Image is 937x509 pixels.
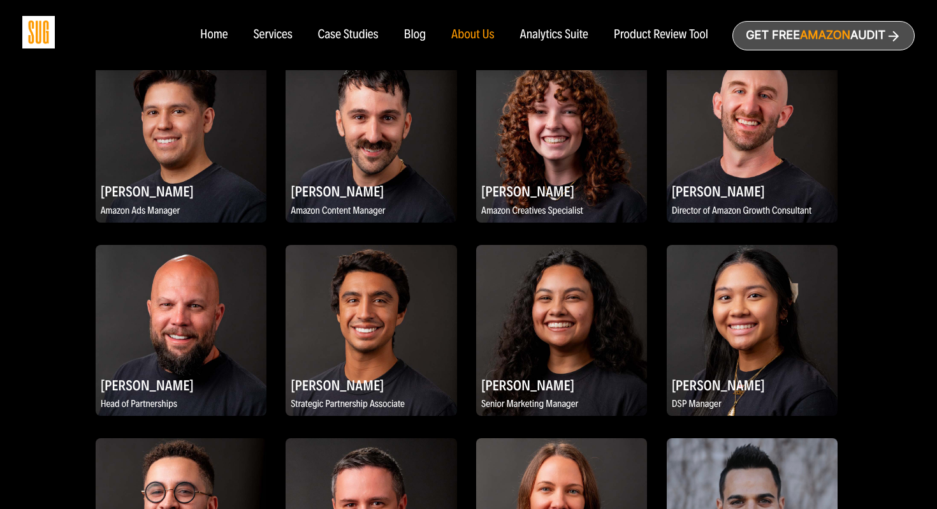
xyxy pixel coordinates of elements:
h2: [PERSON_NAME] [476,373,647,397]
h2: [PERSON_NAME] [667,373,838,397]
img: Anna Butts, Amazon Creatives Specialist [476,52,647,223]
img: David Allen, Director of Amazon Growth Consultant [667,52,838,223]
a: Analytics Suite [520,28,588,42]
p: Strategic Partnership Associate [286,397,456,413]
a: Blog [404,28,426,42]
img: Aleksei Stojanovic, Strategic Partnership Associate [286,245,456,416]
h2: [PERSON_NAME] [286,373,456,397]
a: Services [253,28,292,42]
h2: [PERSON_NAME] [96,179,266,203]
a: About Us [451,28,495,42]
p: Amazon Creatives Specialist [476,203,647,219]
img: Patrick DeRiso, II, Amazon Content Manager [286,52,456,223]
a: Product Review Tool [614,28,708,42]
p: Director of Amazon Growth Consultant [667,203,838,219]
h2: [PERSON_NAME] [476,179,647,203]
a: Get freeAmazonAudit [732,21,915,50]
p: Amazon Ads Manager [96,203,266,219]
h2: [PERSON_NAME] [286,179,456,203]
img: Malesa Sinnasone, DSP Manager [667,245,838,416]
h2: [PERSON_NAME] [667,179,838,203]
a: Home [200,28,228,42]
img: Adrianna Lugo, Senior Marketing Manager [476,245,647,416]
p: Amazon Content Manager [286,203,456,219]
img: Sug [22,16,55,48]
a: Case Studies [318,28,379,42]
p: Head of Partnerships [96,397,266,413]
h2: [PERSON_NAME] [96,373,266,397]
p: DSP Manager [667,397,838,413]
img: Victor Farfan Baltazar, Amazon Ads Manager [96,52,266,223]
p: Senior Marketing Manager [476,397,647,413]
img: Mark Anderson, Head of Partnerships [96,245,266,416]
span: Amazon [800,29,850,42]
